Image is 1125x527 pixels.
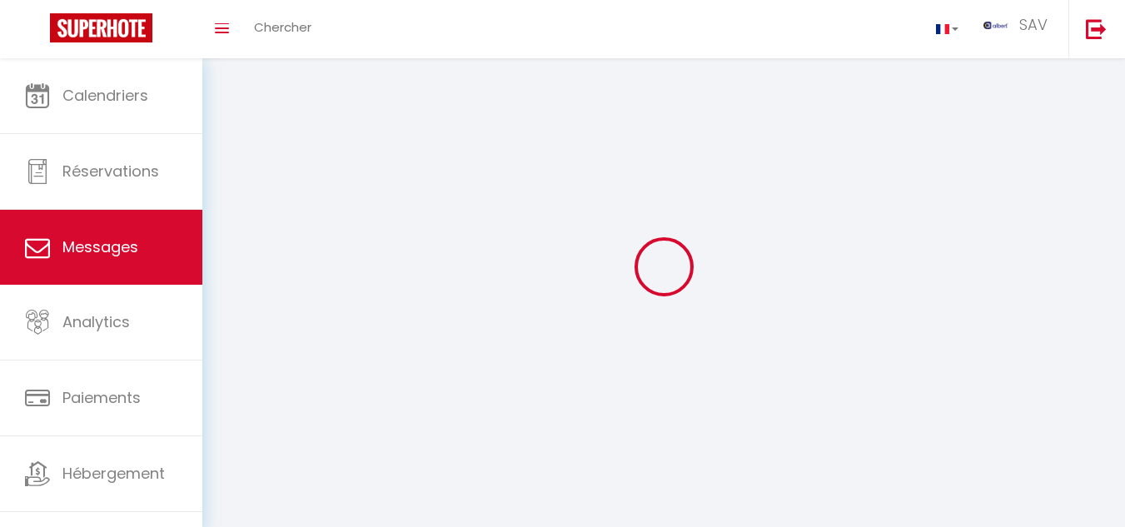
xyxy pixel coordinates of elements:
img: Super Booking [50,13,152,42]
span: Calendriers [62,85,148,106]
span: Paiements [62,387,141,408]
span: SAV [1019,14,1048,35]
span: Analytics [62,311,130,332]
img: logout [1086,18,1107,39]
span: Chercher [254,18,311,36]
span: Réservations [62,161,159,181]
span: Messages [62,236,138,257]
span: Hébergement [62,463,165,484]
img: ... [983,22,1008,29]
